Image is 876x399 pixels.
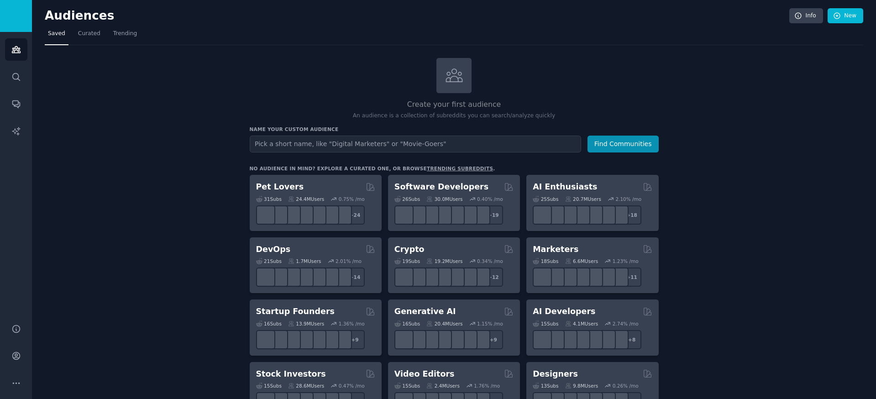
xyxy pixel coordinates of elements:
[250,112,659,120] p: An audience is a collection of subreddits you can search/analyze quickly
[335,332,349,346] img: growmybusiness
[394,196,420,202] div: 26 Sub s
[461,332,475,346] img: starryai
[448,332,462,346] img: FluxAI
[322,208,336,222] img: PetAdvice
[599,270,614,284] img: MarketingResearch
[422,332,436,346] img: deepdream
[574,270,588,284] img: Emailmarketing
[335,270,349,284] img: PlatformEngineers
[613,258,639,264] div: 1.23 % /mo
[339,383,365,389] div: 0.47 % /mo
[5,8,26,24] img: GummySearch logo
[297,208,311,222] img: turtle
[284,270,298,284] img: Docker_DevOps
[78,30,100,38] span: Curated
[613,320,639,327] div: 2.74 % /mo
[256,196,282,202] div: 31 Sub s
[561,332,575,346] img: Rag
[565,196,601,202] div: 20.7M Users
[461,208,475,222] img: AskComputerScience
[346,268,365,287] div: + 14
[394,320,420,327] div: 16 Sub s
[533,368,578,380] h2: Designers
[448,208,462,222] img: reactnative
[409,332,424,346] img: dalle2
[533,258,558,264] div: 18 Sub s
[45,26,68,45] a: Saved
[284,208,298,222] img: leopardgeckos
[48,30,65,38] span: Saved
[346,330,365,349] div: + 9
[258,332,273,346] img: EntrepreneurRideAlong
[271,332,285,346] img: SaaS
[394,244,425,255] h2: Crypto
[397,270,411,284] img: ethfinance
[622,205,641,225] div: + 18
[477,196,503,202] div: 0.40 % /mo
[422,208,436,222] img: learnjavascript
[322,270,336,284] img: aws_cdk
[250,136,581,152] input: Pick a short name, like "Digital Marketers" or "Movie-Goers"
[587,270,601,284] img: googleads
[565,320,598,327] div: 4.1M Users
[533,320,558,327] div: 15 Sub s
[250,165,495,172] div: No audience in mind? Explore a curated one, or browse .
[426,196,462,202] div: 30.0M Users
[548,332,562,346] img: DeepSeek
[533,181,597,193] h2: AI Enthusiasts
[622,330,641,349] div: + 8
[394,306,456,317] h2: Generative AI
[288,383,324,389] div: 28.6M Users
[448,270,462,284] img: defiblockchain
[256,320,282,327] div: 16 Sub s
[426,320,462,327] div: 20.4M Users
[75,26,104,45] a: Curated
[258,208,273,222] img: herpetology
[587,136,659,152] button: Find Communities
[565,383,598,389] div: 9.8M Users
[422,270,436,284] img: ethstaker
[256,306,335,317] h2: Startup Founders
[250,126,659,132] h3: Name your custom audience
[339,320,365,327] div: 1.36 % /mo
[587,332,601,346] img: OpenSourceAI
[599,332,614,346] img: llmops
[612,208,626,222] img: ArtificalIntelligence
[587,208,601,222] img: chatgpt_prompts_
[256,383,282,389] div: 15 Sub s
[256,244,291,255] h2: DevOps
[335,208,349,222] img: dogbreed
[828,8,863,24] a: New
[250,99,659,110] h2: Create your first audience
[484,205,503,225] div: + 19
[426,383,460,389] div: 2.4M Users
[297,332,311,346] img: ycombinator
[533,196,558,202] div: 25 Sub s
[409,270,424,284] img: 0xPolygon
[427,166,493,171] a: trending subreddits
[612,332,626,346] img: AIDevelopersSociety
[110,26,140,45] a: Trending
[256,258,282,264] div: 21 Sub s
[477,258,503,264] div: 0.34 % /mo
[288,258,321,264] div: 1.7M Users
[426,258,462,264] div: 19.2M Users
[113,30,137,38] span: Trending
[297,270,311,284] img: DevOpsLinks
[473,208,488,222] img: elixir
[535,208,550,222] img: GoogleGeminiAI
[622,268,641,287] div: + 11
[548,208,562,222] img: DeepSeek
[612,270,626,284] img: OnlineMarketing
[561,208,575,222] img: AItoolsCatalog
[548,270,562,284] img: bigseo
[258,270,273,284] img: azuredevops
[565,258,598,264] div: 6.6M Users
[394,258,420,264] div: 19 Sub s
[394,383,420,389] div: 15 Sub s
[339,196,365,202] div: 0.75 % /mo
[394,368,455,380] h2: Video Editors
[615,196,641,202] div: 2.10 % /mo
[473,332,488,346] img: DreamBooth
[484,268,503,287] div: + 12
